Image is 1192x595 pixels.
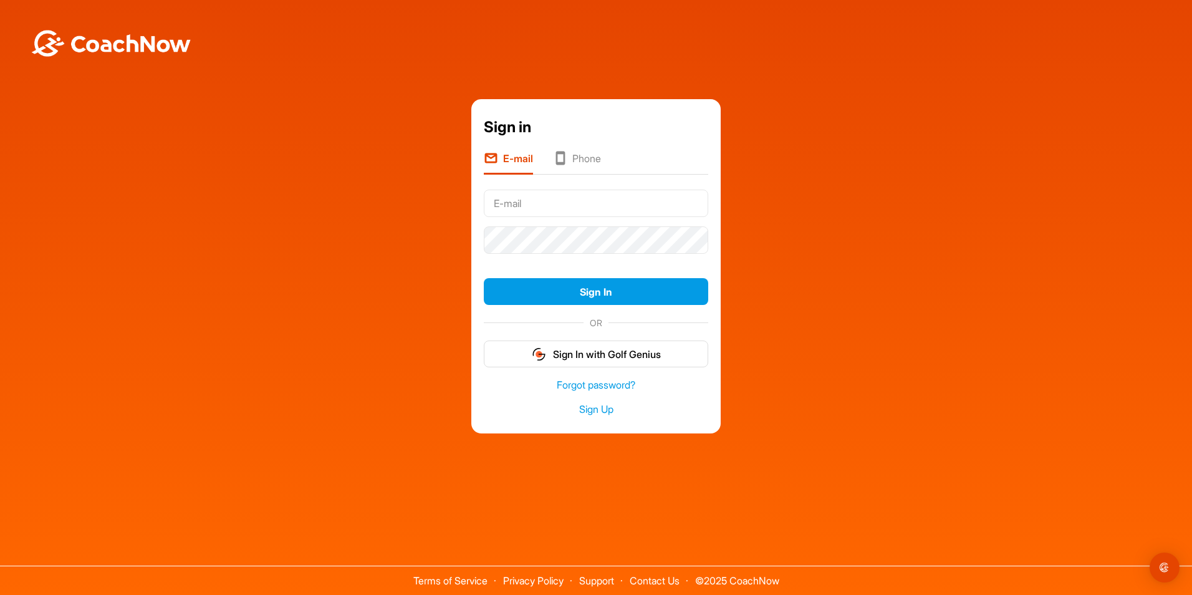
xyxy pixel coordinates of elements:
span: OR [584,316,608,329]
li: Phone [553,151,601,175]
button: Sign In [484,278,708,305]
li: E-mail [484,151,533,175]
input: E-mail [484,190,708,217]
button: Sign In with Golf Genius [484,341,708,367]
div: Sign in [484,116,708,138]
span: © 2025 CoachNow [689,566,786,586]
a: Sign Up [484,402,708,417]
a: Forgot password? [484,378,708,392]
img: BwLJSsUCoWCh5upNqxVrqldRgqLPVwmV24tXu5FoVAoFEpwwqQ3VIfuoInZCoVCoTD4vwADAC3ZFMkVEQFDAAAAAElFTkSuQmCC [30,30,192,57]
a: Privacy Policy [503,574,564,587]
a: Support [579,574,614,587]
img: gg_logo [531,347,547,362]
div: Open Intercom Messenger [1150,553,1180,583]
a: Terms of Service [413,574,488,587]
a: Contact Us [630,574,680,587]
